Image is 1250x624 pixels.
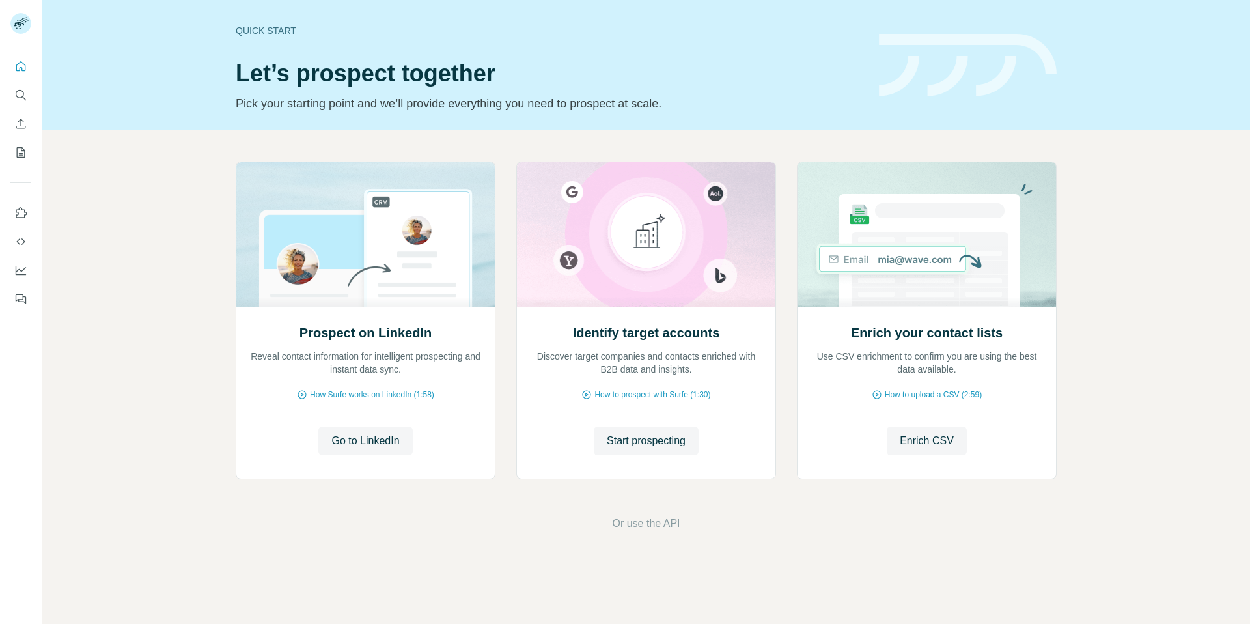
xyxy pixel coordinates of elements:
button: Enrich CSV [887,427,967,455]
img: Prospect on LinkedIn [236,162,495,307]
button: Use Surfe on LinkedIn [10,201,31,225]
button: Enrich CSV [10,112,31,135]
p: Discover target companies and contacts enriched with B2B data and insights. [530,350,762,376]
span: How to upload a CSV (2:59) [885,389,982,401]
span: Enrich CSV [900,433,954,449]
span: Start prospecting [607,433,686,449]
button: Go to LinkedIn [318,427,412,455]
button: Feedback [10,287,31,311]
h2: Prospect on LinkedIn [299,324,432,342]
p: Reveal contact information for intelligent prospecting and instant data sync. [249,350,482,376]
h2: Identify target accounts [573,324,720,342]
button: My lists [10,141,31,164]
h1: Let’s prospect together [236,61,863,87]
img: Enrich your contact lists [797,162,1057,307]
button: Or use the API [612,516,680,532]
img: Identify target accounts [516,162,776,307]
button: Quick start [10,55,31,78]
button: Search [10,83,31,107]
button: Use Surfe API [10,230,31,253]
p: Pick your starting point and we’ll provide everything you need to prospect at scale. [236,94,863,113]
span: How to prospect with Surfe (1:30) [594,389,710,401]
button: Start prospecting [594,427,699,455]
span: How Surfe works on LinkedIn (1:58) [310,389,434,401]
h2: Enrich your contact lists [851,324,1003,342]
img: banner [879,34,1057,97]
p: Use CSV enrichment to confirm you are using the best data available. [811,350,1043,376]
span: Go to LinkedIn [331,433,399,449]
button: Dashboard [10,259,31,282]
div: Quick start [236,24,863,37]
